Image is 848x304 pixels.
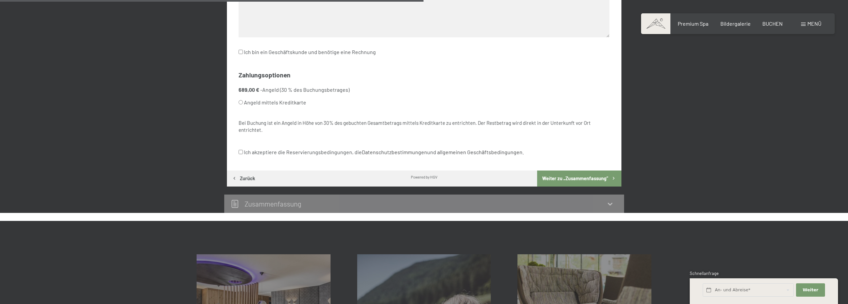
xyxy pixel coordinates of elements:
a: Datenschutzbestimmungen [362,149,427,155]
a: Bildergalerie [720,20,751,27]
input: Angeld mittels Kreditkarte [239,100,243,104]
span: Weiter [803,287,818,293]
a: allgemeinen Geschäftsbedingungen [437,149,522,155]
legend: Zahlungsoptionen [239,71,291,80]
li: - Angeld (30 % des Buchungsbetrages) [239,86,609,109]
button: Weiter [796,283,825,297]
label: Angeld mittels Kreditkarte [239,96,593,109]
label: Ich akzeptiere die Reservierungsbedingungen, die und . [239,146,524,159]
h2: Zusammen­fassung [245,200,301,208]
strong: 689,00 € [239,86,259,93]
div: Powered by HGV [411,174,437,180]
label: Ich bin ein Geschäftskunde und benötige eine Rechnung [239,46,376,58]
a: Premium Spa [678,20,708,27]
button: Zurück [227,171,260,187]
a: BUCHEN [762,20,783,27]
input: Ich akzeptiere die Reservierungsbedingungen, dieDatenschutzbestimmungenund allgemeinen Geschäftsb... [239,150,243,154]
input: Ich bin ein Geschäftskunde und benötige eine Rechnung [239,50,243,54]
span: Menü [807,20,821,27]
span: Schnellanfrage [690,271,719,276]
button: Weiter zu „Zusammen­fassung“ [537,171,621,187]
div: Bei Buchung ist ein Angeld in Höhe von 30% des gebuchten Gesamtbetrags mittels Kreditkarte zu ent... [239,119,609,134]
